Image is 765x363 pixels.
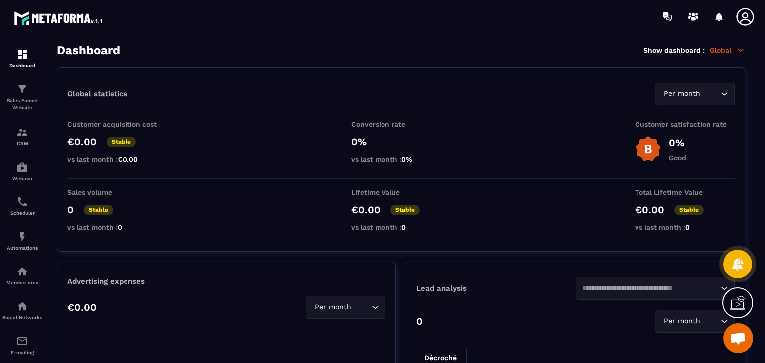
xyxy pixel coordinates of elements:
p: Stable [674,205,704,215]
p: Stable [390,205,420,215]
p: Scheduler [2,210,42,216]
p: €0.00 [67,301,97,313]
a: automationsautomationsWebinar [2,154,42,188]
p: €0.00 [67,136,97,148]
a: automationsautomationsAutomations [2,223,42,258]
p: Webinar [2,176,42,181]
p: 0 [67,204,74,216]
div: Search for option [655,83,735,105]
p: Customer acquisition cost [67,120,167,128]
p: Conversion rate [351,120,451,128]
p: €0.00 [351,204,381,216]
a: formationformationSales Funnel Website [2,76,42,119]
a: Open chat [723,323,753,353]
img: formation [16,48,28,60]
p: E-mailing [2,350,42,355]
a: formationformationDashboard [2,41,42,76]
p: CRM [2,141,42,146]
div: Search for option [306,296,385,319]
span: 0 [685,223,690,231]
span: €0.00 [118,155,138,163]
p: Sales Funnel Website [2,97,42,111]
p: vs last month : [351,223,451,231]
p: 0% [669,137,686,149]
img: logo [14,9,104,27]
p: Stable [107,137,136,147]
img: email [16,335,28,347]
input: Search for option [353,302,369,313]
a: automationsautomationsMember area [2,258,42,293]
img: automations [16,231,28,243]
span: Per month [312,302,353,313]
a: emailemailE-mailing [2,328,42,363]
input: Search for option [702,316,718,327]
p: €0.00 [635,204,664,216]
p: Global statistics [67,90,127,98]
a: schedulerschedulerScheduler [2,188,42,223]
input: Search for option [702,89,718,99]
p: Member area [2,280,42,285]
span: Per month [661,89,702,99]
img: formation [16,83,28,95]
img: b-badge-o.b3b20ee6.svg [635,136,661,162]
p: vs last month : [67,223,167,231]
a: social-networksocial-networkSocial Networks [2,293,42,328]
span: 0 [401,223,406,231]
tspan: Décroché [424,354,457,362]
div: Search for option [655,310,735,333]
img: automations [16,161,28,173]
p: Sales volume [67,188,167,196]
p: Good [669,154,686,162]
input: Search for option [582,283,719,294]
p: Dashboard [2,63,42,68]
p: Stable [84,205,113,215]
p: Show dashboard : [643,46,705,54]
span: 0% [401,155,412,163]
p: Global [710,46,745,55]
img: social-network [16,300,28,312]
h3: Dashboard [57,43,120,57]
p: vs last month : [351,155,451,163]
span: 0 [118,223,122,231]
p: Social Networks [2,315,42,320]
p: Lifetime Value [351,188,451,196]
p: Lead analysis [416,284,576,293]
img: scheduler [16,196,28,208]
a: formationformationCRM [2,119,42,154]
p: 0 [416,315,423,327]
p: Advertising expenses [67,277,385,286]
img: automations [16,266,28,277]
div: Search for option [576,277,735,300]
p: vs last month : [635,223,735,231]
p: Automations [2,245,42,251]
span: Per month [661,316,702,327]
p: 0% [351,136,451,148]
p: vs last month : [67,155,167,163]
p: Total Lifetime Value [635,188,735,196]
p: Customer satisfaction rate [635,120,735,128]
img: formation [16,126,28,138]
